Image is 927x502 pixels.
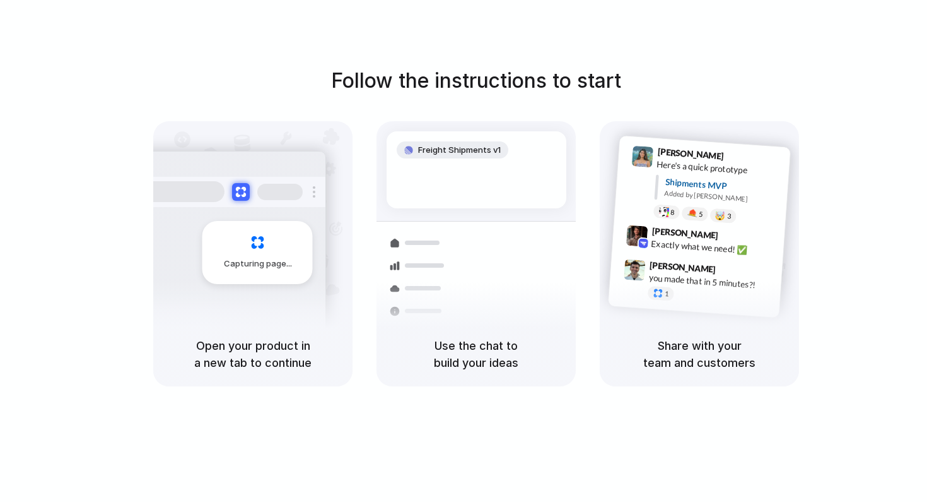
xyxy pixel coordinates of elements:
[651,224,718,242] span: [PERSON_NAME]
[651,237,777,258] div: Exactly what we need! ✅
[715,211,726,220] div: 🤯
[650,258,716,276] span: [PERSON_NAME]
[168,337,337,371] h5: Open your product in a new tab to continue
[418,144,501,157] span: Freight Shipments v1
[656,157,783,179] div: Here's a quick prototype
[392,337,561,371] h5: Use the chat to build your ideas
[657,145,724,163] span: [PERSON_NAME]
[722,230,748,245] span: 9:42 AM
[665,290,669,297] span: 1
[648,271,774,292] div: you made that in 5 minutes?!
[615,337,784,371] h5: Share with your team and customers
[665,175,781,196] div: Shipments MVP
[720,264,745,279] span: 9:47 AM
[727,213,732,220] span: 3
[670,208,675,215] span: 8
[699,210,703,217] span: 5
[331,66,621,96] h1: Follow the instructions to start
[224,258,294,270] span: Capturing page
[664,188,780,206] div: Added by [PERSON_NAME]
[728,150,754,165] span: 9:41 AM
